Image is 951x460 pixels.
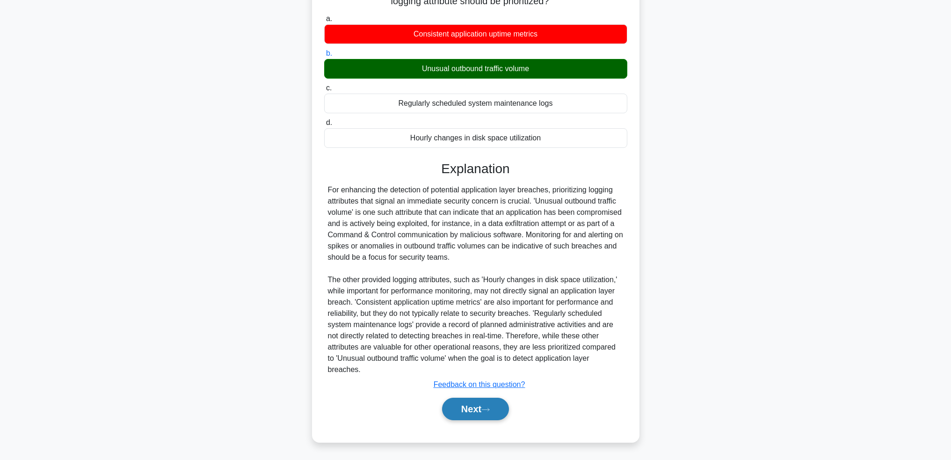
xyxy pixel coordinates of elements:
[324,24,627,44] div: Consistent application uptime metrics
[330,161,622,177] h3: Explanation
[326,15,332,22] span: a.
[324,128,627,148] div: Hourly changes in disk space utilization
[326,118,332,126] span: d.
[324,94,627,113] div: Regularly scheduled system maintenance logs
[434,380,525,388] a: Feedback on this question?
[324,59,627,79] div: Unusual outbound traffic volume
[328,184,624,375] div: For enhancing the detection of potential application layer breaches, prioritizing logging attribu...
[442,398,509,420] button: Next
[326,84,332,92] span: c.
[326,49,332,57] span: b.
